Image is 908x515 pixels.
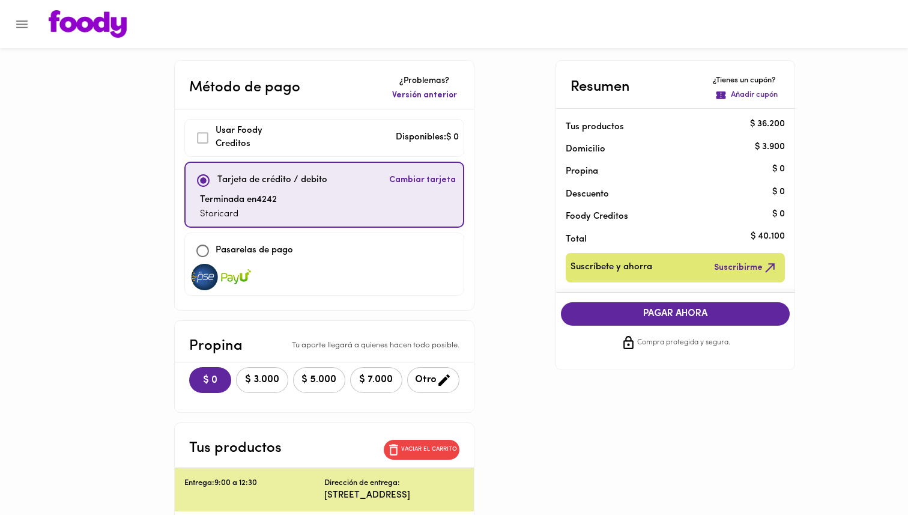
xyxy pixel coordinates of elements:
button: $ 5.000 [293,367,345,393]
button: Añadir cupón [713,87,780,103]
p: ¿Problemas? [390,75,459,87]
p: Domicilio [566,143,605,156]
button: Menu [7,10,37,39]
button: Cambiar tarjeta [387,168,458,194]
button: Otro [407,367,459,393]
p: Disponibles: $ 0 [396,131,459,145]
p: Vaciar el carrito [401,445,457,454]
p: Storicard [200,208,277,222]
span: Versión anterior [392,90,457,102]
p: Tarjeta de crédito / debito [217,174,327,187]
span: Cambiar tarjeta [389,174,456,186]
p: Tus productos [566,121,766,133]
iframe: Messagebird Livechat Widget [838,445,896,503]
p: Tus productos [189,437,282,459]
p: $ 0 [772,163,785,175]
span: $ 0 [199,375,222,386]
p: Dirección de entrega: [324,478,400,489]
p: $ 3.900 [755,141,785,153]
p: Total [566,233,766,246]
button: Versión anterior [390,87,459,104]
span: PAGAR AHORA [573,308,778,320]
p: Pasarelas de pago [216,244,293,258]
img: visa [190,264,220,290]
p: Entrega: 9:00 a 12:30 [184,478,324,489]
p: Resumen [571,76,630,98]
p: Método de pago [189,77,300,99]
p: [STREET_ADDRESS] [324,489,464,502]
button: Suscribirme [712,258,780,278]
span: $ 7.000 [358,374,395,386]
img: visa [221,264,251,290]
p: Terminada en 4242 [200,194,277,207]
span: Suscribirme [714,260,778,275]
img: logo.png [49,10,127,38]
button: $ 0 [189,367,231,393]
p: Propina [566,165,766,178]
span: $ 3.000 [244,374,280,386]
p: $ 0 [772,186,785,198]
button: $ 3.000 [236,367,288,393]
p: $ 36.200 [750,118,785,131]
p: Propina [189,335,243,357]
p: Usar Foody Creditos [216,124,297,151]
button: Vaciar el carrito [384,440,459,460]
span: Otro [415,373,452,388]
p: ¿Tienes un cupón? [713,75,780,87]
p: $ 0 [772,208,785,221]
p: Añadir cupón [731,90,778,101]
button: $ 7.000 [350,367,402,393]
p: Descuento [566,188,609,201]
span: Suscríbete y ahorra [571,260,652,275]
span: Compra protegida y segura. [637,337,730,349]
span: $ 5.000 [301,374,337,386]
p: Foody Creditos [566,210,766,223]
p: $ 40.100 [751,231,785,243]
p: Tu aporte llegará a quienes hacen todo posible. [292,340,459,352]
button: PAGAR AHORA [561,302,790,326]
